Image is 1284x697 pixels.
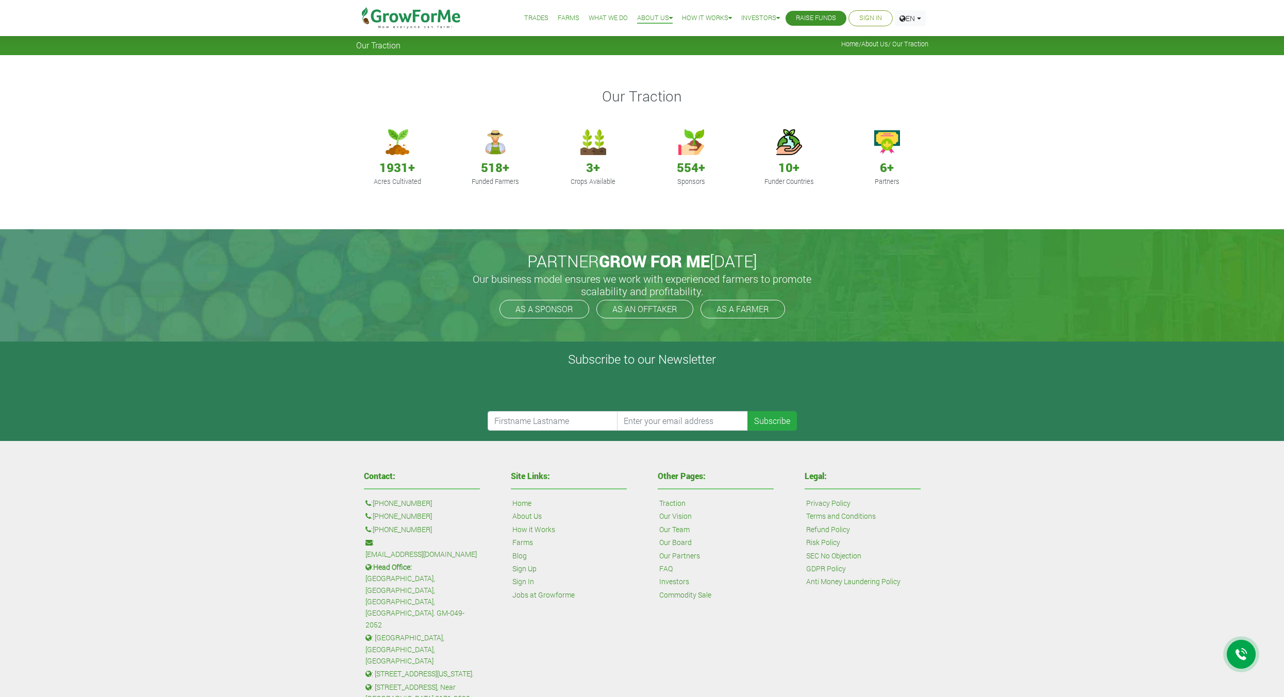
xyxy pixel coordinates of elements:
a: Sign In [859,13,882,24]
a: Home [841,40,859,48]
p: Funded Farmers [461,177,530,186]
h4: Contact: [364,472,480,480]
a: Investors [741,13,780,24]
a: Our Vision [659,511,692,522]
a: Sign In [512,576,534,587]
a: Jobs at Growforme [512,589,575,601]
a: Our Board [659,537,692,548]
a: Sign Up [512,563,537,574]
a: Privacy Policy [806,498,851,509]
a: Anti Money Laundering Policy [806,576,901,587]
a: EN [895,10,926,26]
img: growforme image [874,129,900,155]
img: growforme image [580,129,606,155]
h5: Our business model ensures we work with experienced farmers to promote scalability and profitabil... [462,273,823,297]
a: [PHONE_NUMBER] [373,524,432,535]
a: How it Works [682,13,732,24]
a: How it Works [512,524,555,535]
a: Home [512,498,531,509]
b: Head Office: [373,562,412,572]
h4: 10+ [753,160,825,175]
p: : [365,498,478,509]
a: Trades [524,13,548,24]
h4: 554+ [655,160,727,175]
p: : [365,511,478,522]
a: [PHONE_NUMBER] [373,498,432,509]
h2: PARTNER [DATE] [360,251,924,271]
iframe: reCAPTCHA [488,371,644,411]
a: Risk Policy [806,537,840,548]
span: Our Traction [356,40,401,50]
p: Sponsors [657,177,726,186]
a: About Us [861,40,888,48]
h4: 3+ [557,160,629,175]
p: Funder Countries [755,177,824,186]
a: SEC No Objection [806,550,861,562]
a: Our Team [659,524,690,535]
input: Enter your email address [617,411,748,431]
h4: 518+ [459,160,531,175]
a: AS A FARMER [701,300,785,318]
a: [PHONE_NUMBER] [373,511,432,522]
p: Partners [853,177,922,186]
button: Subscribe [747,411,797,431]
span: GROW FOR ME [599,250,710,272]
a: About Us [637,13,673,24]
a: [EMAIL_ADDRESS][DOMAIN_NAME] [365,549,477,560]
h4: 6+ [851,160,923,175]
a: Terms and Conditions [806,511,876,522]
p: Acres Cultivated [363,177,432,186]
a: Commodity Sale [659,589,711,601]
h4: 1931+ [361,160,433,175]
p: : [STREET_ADDRESS][US_STATE]. [365,668,478,679]
a: Refund Policy [806,524,850,535]
p: : [GEOGRAPHIC_DATA], [GEOGRAPHIC_DATA], [GEOGRAPHIC_DATA] [365,632,478,667]
h3: Our Traction [358,88,927,105]
h4: Subscribe to our Newsletter [13,352,1271,367]
img: growforme image [678,129,704,155]
a: About Us [512,511,542,522]
a: FAQ [659,563,673,574]
a: Investors [659,576,689,587]
a: Farms [512,537,533,548]
a: AS AN OFFTAKER [596,300,693,318]
a: GDPR Policy [806,563,846,574]
img: growforme image [482,129,508,155]
a: Raise Funds [796,13,836,24]
p: Crops Available [559,177,628,186]
span: / / Our Traction [841,40,928,48]
h4: Site Links: [511,472,627,480]
h4: Legal: [805,472,921,480]
img: growforme image [776,129,802,155]
a: Our Partners [659,550,700,562]
p: : [365,537,478,560]
a: What We Do [589,13,628,24]
p: : [365,524,478,535]
a: AS A SPONSOR [499,300,589,318]
input: Firstname Lastname [488,411,619,431]
a: Traction [659,498,686,509]
a: Blog [512,550,527,562]
p: : [GEOGRAPHIC_DATA], [GEOGRAPHIC_DATA], [GEOGRAPHIC_DATA], [GEOGRAPHIC_DATA]. GM-049-2052 [365,562,478,631]
h4: Other Pages: [658,472,774,480]
img: growforme image [385,129,410,155]
a: Farms [558,13,579,24]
